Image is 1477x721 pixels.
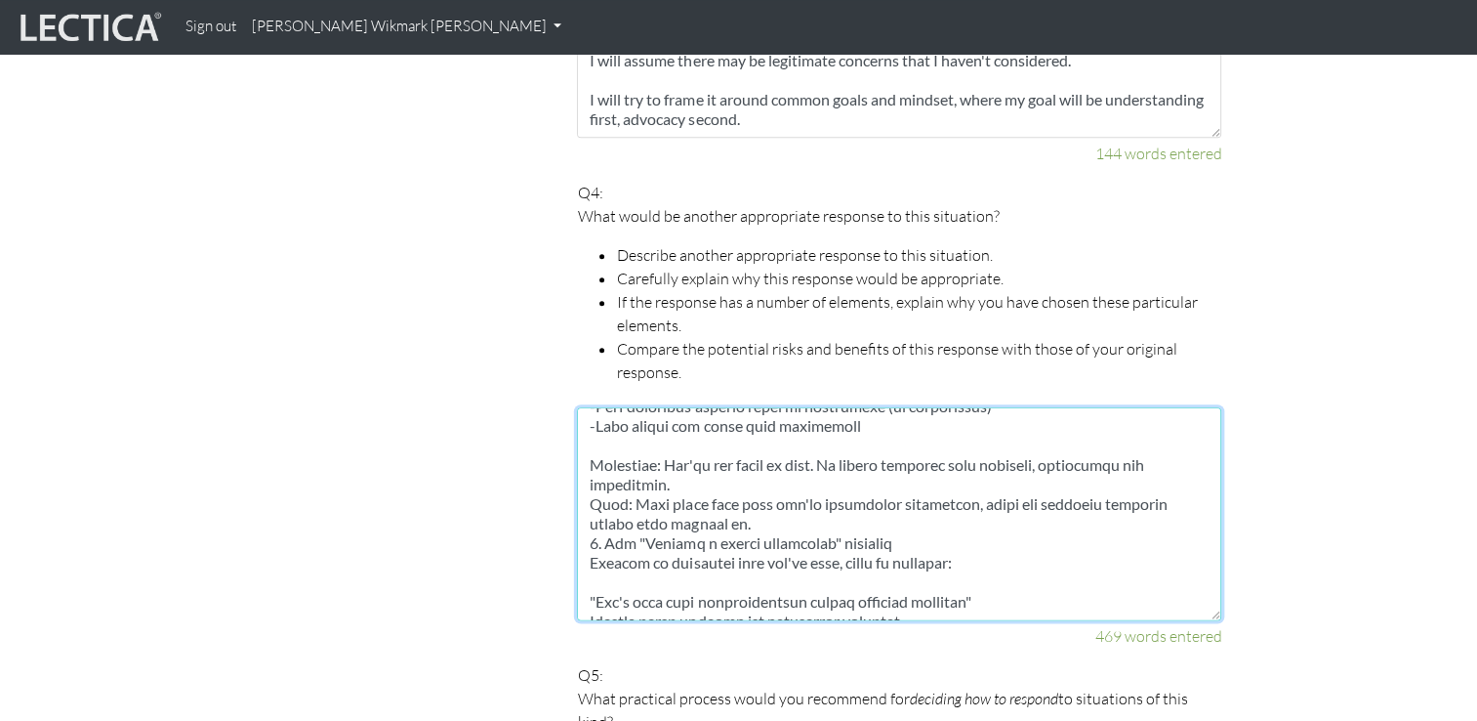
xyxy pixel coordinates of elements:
[577,204,1221,228] p: What would be another appropriate response to this situation?
[244,8,569,46] a: [PERSON_NAME] Wikmark [PERSON_NAME]
[16,9,162,46] img: lecticalive
[577,624,1221,648] div: 469 words entered
[178,8,244,46] a: Sign out
[577,181,1221,384] p: Q4:
[616,267,1221,290] li: Carefully explain why this response would be appropriate.
[616,243,1221,267] li: Describe another appropriate response to this situation.
[577,407,1221,620] textarea: Lor ipsumdo si amet "Con adi elitseddoei, tem incididunt" utlabore etdolor ma a enimadminimveni q...
[577,142,1221,165] div: 144 words entered
[616,290,1221,337] li: If the response has a number of elements, explain why you have chosen these particular elements.
[616,337,1221,384] li: Compare the potential risks and benefits of this response with those of your original response.
[909,689,1057,708] em: deciding how to respond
